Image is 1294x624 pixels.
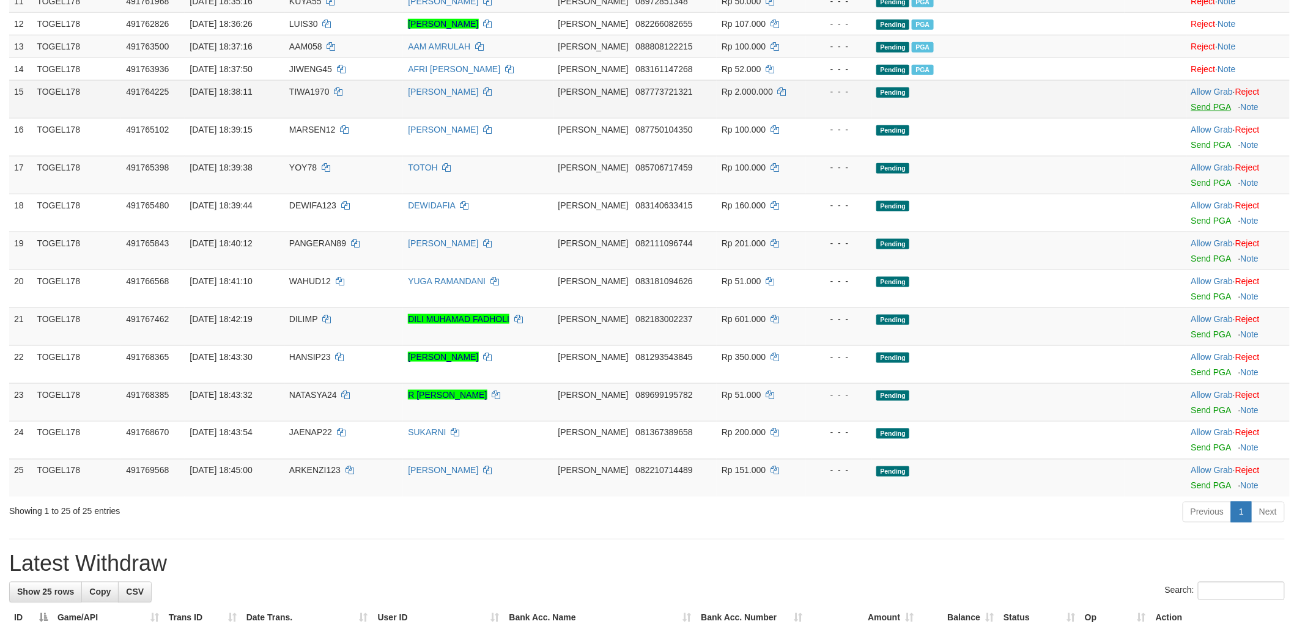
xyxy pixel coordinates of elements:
td: · [1186,232,1290,270]
span: Rp 100.000 [722,163,766,172]
span: 491766568 [126,276,169,286]
span: WAHUD12 [289,276,331,286]
span: Pending [876,65,909,75]
span: Copy 082183002237 to clipboard [635,314,692,324]
span: NATASYA24 [289,390,337,400]
span: Copy 082210714489 to clipboard [635,466,692,475]
span: MARSEN12 [289,125,335,134]
td: · [1186,421,1290,459]
span: [PERSON_NAME] [558,200,629,210]
a: Note [1241,367,1259,377]
a: Note [1241,254,1259,263]
a: Note [1241,329,1259,339]
span: [PERSON_NAME] [558,276,629,286]
span: Pending [876,201,909,211]
span: Copy 083140633415 to clipboard [635,200,692,210]
a: R [PERSON_NAME] [408,390,487,400]
span: Pending [876,277,909,287]
span: [DATE] 18:36:26 [190,19,252,29]
a: [PERSON_NAME] [408,466,478,475]
td: TOGEL178 [32,80,121,118]
span: 491765102 [126,125,169,134]
a: Allow Grab [1191,87,1233,97]
a: Allow Grab [1191,466,1233,475]
a: [PERSON_NAME] [408,238,478,248]
a: Allow Grab [1191,200,1233,210]
div: - - - [810,40,867,53]
span: 491769568 [126,466,169,475]
td: 24 [9,421,32,459]
td: 19 [9,232,32,270]
span: Rp 51.000 [722,390,761,400]
a: Note [1218,19,1236,29]
td: 18 [9,194,32,232]
div: - - - [810,464,867,477]
a: Reject [1235,163,1260,172]
span: Marked by bilcs1 [912,65,933,75]
span: [PERSON_NAME] [558,64,629,74]
span: 491768365 [126,352,169,362]
span: 491765480 [126,200,169,210]
span: 491768670 [126,428,169,438]
span: [PERSON_NAME] [558,125,629,134]
td: TOGEL178 [32,232,121,270]
a: Reject [1235,314,1260,324]
a: Note [1241,405,1259,415]
div: - - - [810,313,867,325]
td: · [1186,35,1290,57]
span: Rp 100.000 [722,125,766,134]
a: Allow Grab [1191,238,1233,248]
a: Send PGA [1191,367,1231,377]
a: Next [1251,502,1285,523]
span: DILIMP [289,314,317,324]
td: · [1186,383,1290,421]
span: ARKENZI123 [289,466,341,475]
a: Reject [1235,276,1260,286]
a: Send PGA [1191,178,1231,188]
td: TOGEL178 [32,345,121,383]
span: JAENAP22 [289,428,332,438]
span: 491765843 [126,238,169,248]
a: Send PGA [1191,405,1231,415]
span: [PERSON_NAME] [558,163,629,172]
label: Search: [1165,582,1285,600]
span: 491763936 [126,64,169,74]
span: Copy 081367389658 to clipboard [635,428,692,438]
a: Note [1241,481,1259,491]
a: Allow Grab [1191,314,1233,324]
span: · [1191,428,1235,438]
span: JIWENG45 [289,64,332,74]
span: 491768385 [126,390,169,400]
span: [DATE] 18:37:16 [190,42,252,51]
td: · [1186,12,1290,35]
span: Pending [876,315,909,325]
span: Marked by bilcs1 [912,42,933,53]
a: Allow Grab [1191,390,1233,400]
a: Note [1241,292,1259,301]
span: DEWIFA123 [289,200,336,210]
span: [DATE] 18:39:38 [190,163,252,172]
td: · [1186,194,1290,232]
td: 14 [9,57,32,80]
span: Pending [876,391,909,401]
td: TOGEL178 [32,35,121,57]
td: · [1186,459,1290,497]
div: - - - [810,237,867,249]
span: Copy 082266082655 to clipboard [635,19,692,29]
a: Allow Grab [1191,428,1233,438]
div: - - - [810,161,867,174]
div: - - - [810,351,867,363]
span: Copy [89,587,111,597]
td: · [1186,80,1290,118]
a: Allow Grab [1191,352,1233,362]
span: 491762826 [126,19,169,29]
a: Reject [1235,87,1260,97]
td: · [1186,345,1290,383]
a: Send PGA [1191,216,1231,226]
span: Pending [876,87,909,98]
span: Rp 51.000 [722,276,761,286]
h1: Latest Withdraw [9,552,1285,576]
span: Copy 089699195782 to clipboard [635,390,692,400]
a: Send PGA [1191,329,1231,339]
a: Reject [1191,64,1216,74]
